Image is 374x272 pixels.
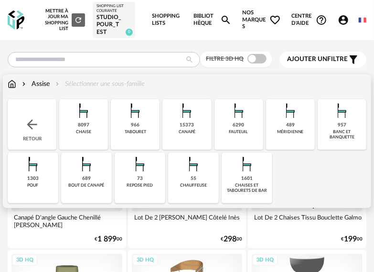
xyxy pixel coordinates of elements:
span: 0 [126,29,133,36]
span: Magnify icon [220,14,232,26]
span: Refresh icon [74,17,83,22]
img: Assise.png [21,153,44,176]
span: 1 899 [97,236,117,242]
div: 15373 [180,122,194,128]
span: 199 [344,236,357,242]
div: 489 [286,122,295,128]
span: filtre [287,55,348,63]
div: chauffeuse [180,183,207,188]
span: Filter icon [348,54,359,65]
span: Filtre 3D HQ [206,56,244,62]
div: 966 [131,122,139,128]
div: 8097 [78,122,89,128]
div: € 00 [221,236,242,242]
span: Centre d'aideHelp Circle Outline icon [292,13,327,27]
img: Assise.png [128,153,151,176]
div: Mettre à jour ma Shopping List [35,8,85,32]
img: svg+xml;base64,PHN2ZyB3aWR0aD0iMTYiIGhlaWdodD0iMTciIHZpZXdCb3g9IjAgMCAxNiAxNyIgZmlsbD0ibm9uZSIgeG... [8,79,16,89]
div: repose pied [127,183,153,188]
img: Assise.png [75,153,98,176]
img: OXP [8,10,24,30]
img: svg+xml;base64,PHN2ZyB3aWR0aD0iMjQiIGhlaWdodD0iMjQiIHZpZXdCb3g9IjAgMCAyNCAyNCIgZmlsbD0ibm9uZSIgeG... [24,117,40,132]
div: banc et banquette [321,129,363,140]
div: 55 [191,176,196,182]
img: Assise.png [182,153,205,176]
div: 73 [137,176,143,182]
img: Assise.png [124,99,147,122]
div: 6290 [233,122,245,128]
div: 3D HQ [252,254,278,266]
a: Shopping List courante STUDIO_POUR_TEST 0 [96,4,131,36]
div: bout de canapé [69,183,105,188]
div: Assise [20,79,50,89]
div: chaises et tabourets de bar [224,183,269,194]
div: 1601 [241,176,253,182]
div: 3D HQ [132,254,158,266]
img: Assise.png [227,99,250,122]
span: Ajouter un [287,56,327,63]
img: Assise.png [331,99,353,122]
div: chaise [76,129,91,135]
img: fr [359,16,366,24]
span: Account Circle icon [338,14,353,26]
div: Lot De 2 [PERSON_NAME] Côtelé Inès [132,211,243,230]
span: Heart Outline icon [269,14,281,26]
div: Shopping List courante [96,4,131,14]
div: 3D HQ [12,254,38,266]
div: € 00 [95,236,122,242]
div: canapé [179,129,195,135]
div: méridienne [277,129,304,135]
div: Canapé D'angle Gauche Chenillé [PERSON_NAME] [11,211,122,230]
span: 298 [224,236,236,242]
img: Assise.png [72,99,95,122]
div: STUDIO_POUR_TEST [96,14,131,36]
img: Assise.png [235,153,258,176]
div: € 00 [341,236,363,242]
div: 1303 [27,176,39,182]
div: Retour [8,99,56,150]
img: svg+xml;base64,PHN2ZyB3aWR0aD0iMTYiIGhlaWdodD0iMTYiIHZpZXdCb3g9IjAgMCAxNiAxNiIgZmlsbD0ibm9uZSIgeG... [20,79,28,89]
img: Assise.png [175,99,198,122]
div: 957 [338,122,346,128]
div: tabouret [125,129,146,135]
div: Lot De 2 Chaises Tissu Bouclette Galmo [252,211,363,230]
span: Account Circle icon [338,14,349,26]
img: Assise.png [279,99,302,122]
div: fauteuil [229,129,248,135]
button: Ajouter unfiltre Filter icon [280,52,366,68]
div: 689 [82,176,91,182]
div: pouf [28,183,39,188]
span: Help Circle Outline icon [316,14,327,26]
